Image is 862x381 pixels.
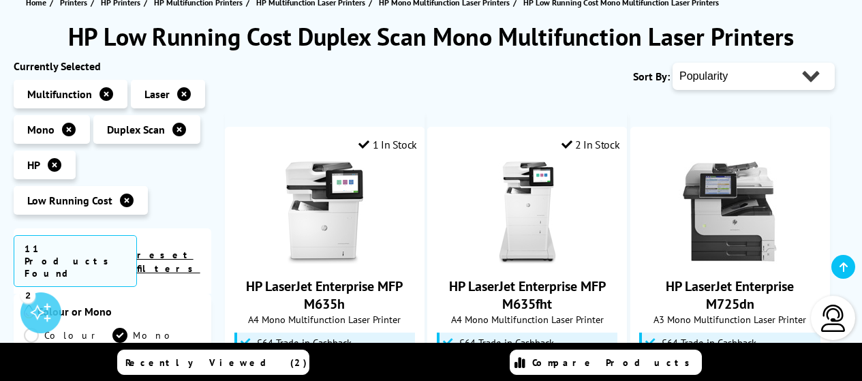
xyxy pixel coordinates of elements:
[476,253,579,266] a: HP LaserJet Enterprise MFP M635fht
[27,194,112,207] span: Low Running Cost
[144,87,170,101] span: Laser
[257,337,352,348] span: £64 Trade-in Cashback
[662,337,756,348] span: £64 Trade-in Cashback
[358,138,417,151] div: 1 In Stock
[107,123,165,136] span: Duplex Scan
[137,249,200,275] a: reset filters
[666,277,794,313] a: HP LaserJet Enterprise M725dn
[459,337,554,348] span: £64 Trade-in Cashback
[24,328,112,343] a: Colour
[820,305,847,332] img: user-headset-light.svg
[232,313,417,326] span: A4 Mono Multifunction Laser Printer
[20,288,35,303] div: 2
[117,350,309,375] a: Recently Viewed (2)
[14,59,211,73] div: Currently Selected
[510,350,702,375] a: Compare Products
[37,305,201,321] span: Colour or Mono
[449,277,606,313] a: HP LaserJet Enterprise MFP M635fht
[27,158,40,172] span: HP
[633,70,670,83] span: Sort By:
[112,328,201,343] a: Mono
[679,162,781,264] img: HP LaserJet Enterprise M725dn
[435,313,619,326] span: A4 Mono Multifunction Laser Printer
[638,313,822,326] span: A3 Mono Multifunction Laser Printer
[27,87,92,101] span: Multifunction
[14,235,137,287] span: 11 Products Found
[273,162,375,264] img: HP LaserJet Enterprise MFP M635h
[476,162,579,264] img: HP LaserJet Enterprise MFP M635fht
[27,123,55,136] span: Mono
[125,356,307,369] span: Recently Viewed (2)
[14,20,848,52] h1: HP Low Running Cost Duplex Scan Mono Multifunction Laser Printers
[246,277,403,313] a: HP LaserJet Enterprise MFP M635h
[561,138,620,151] div: 2 In Stock
[532,356,697,369] span: Compare Products
[679,253,781,266] a: HP LaserJet Enterprise M725dn
[273,253,375,266] a: HP LaserJet Enterprise MFP M635h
